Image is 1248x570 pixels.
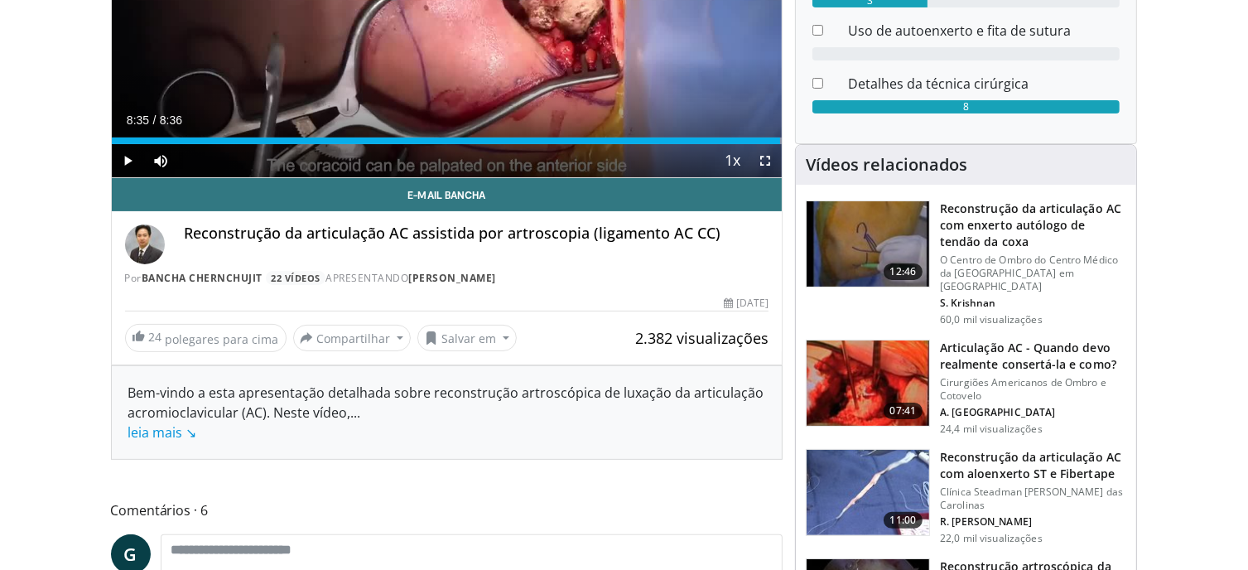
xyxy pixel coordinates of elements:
[408,271,496,285] a: [PERSON_NAME]
[890,403,917,418] font: 07:41
[940,312,1043,326] font: 60,0 mil visualizações
[112,138,783,144] div: Progress Bar
[185,223,721,243] font: Reconstrução da articulação AC assistida por artroscopia (ligamento AC CC)
[806,153,967,176] font: Vídeos relacionados
[128,384,764,422] font: Bem-vindo a esta apresentação detalhada sobre reconstrução artroscópica de luxação da articulação...
[125,271,142,285] font: Por
[112,178,783,211] a: E-mail Bancha
[112,144,145,177] button: Play
[807,341,929,427] img: mazz_3.png.150x105_q85_crop-smart_upscale.jpg
[166,331,279,347] font: polegares para cima
[940,449,1121,481] font: Reconstrução da articulação AC com aloenxerto ST e Fibertape
[806,340,1126,436] a: 07:41 Articulação AC - Quando devo realmente consertá-la e como? Cirurgiões Americanos de Ombro e...
[149,329,162,345] font: 24
[940,340,1116,372] font: Articulação AC - Quando devo realmente consertá-la e como?
[417,325,517,351] button: Salvar em
[749,144,782,177] button: Fullscreen
[848,22,1071,40] font: Uso de autoenxerto e fita de sutura
[125,324,287,352] a: 24 polegares para cima
[145,144,178,177] button: Mute
[325,271,408,285] font: APRESENTANDO
[806,449,1126,545] a: 11:00 Reconstrução da articulação AC com aloenxerto ST e Fibertape Clínica Steadman [PERSON_NAME]...
[266,271,326,285] a: 22 vídeos
[127,114,149,127] span: 8:35
[407,189,485,200] font: E-mail Bancha
[271,272,320,284] font: 22 vídeos
[940,200,1121,249] font: Reconstrução da articulação AC com enxerto autólogo de tendão da coxa
[111,501,190,519] font: Comentários
[963,99,969,114] font: 8
[128,423,197,442] a: leia mais ↘
[635,328,769,348] font: 2.382 visualizações
[940,296,995,310] font: S. Krishnan
[806,200,1126,326] a: 12:46 Reconstrução da articulação AC com enxerto autólogo de tendão da coxa O Centro de Ombro do ...
[125,225,165,264] img: Avatar
[890,264,917,278] font: 12:46
[142,271,263,285] a: Bancha Chernchujit
[940,253,1118,293] font: O Centro de Ombro do Centro Médico da [GEOGRAPHIC_DATA] em [GEOGRAPHIC_DATA]
[940,531,1043,545] font: 22,0 mil visualizações
[848,75,1029,93] font: Detalhes da técnica cirúrgica
[160,114,182,127] span: 8:36
[153,114,157,127] span: /
[124,542,137,566] font: G
[200,501,208,519] font: 6
[293,325,412,351] button: Compartilhar
[317,331,391,346] font: Compartilhar
[807,450,929,536] img: 325549_0000_1.png.150x105_q85_crop-smart_upscale.jpg
[807,201,929,287] img: 134172_0000_1.png.150x105_q85_crop-smart_upscale.jpg
[736,296,769,310] font: [DATE]
[940,485,1123,512] font: Clínica Steadman [PERSON_NAME] das Carolinas
[716,144,749,177] button: Playback Rate
[940,405,1055,419] font: A. [GEOGRAPHIC_DATA]
[940,375,1106,403] font: Cirurgiões Americanos de Ombro e Cotovelo
[351,403,361,422] font: ...
[890,513,917,527] font: 11:00
[441,331,496,346] font: Salvar em
[940,514,1032,529] font: R. [PERSON_NAME]
[940,422,1043,436] font: 24,4 mil visualizações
